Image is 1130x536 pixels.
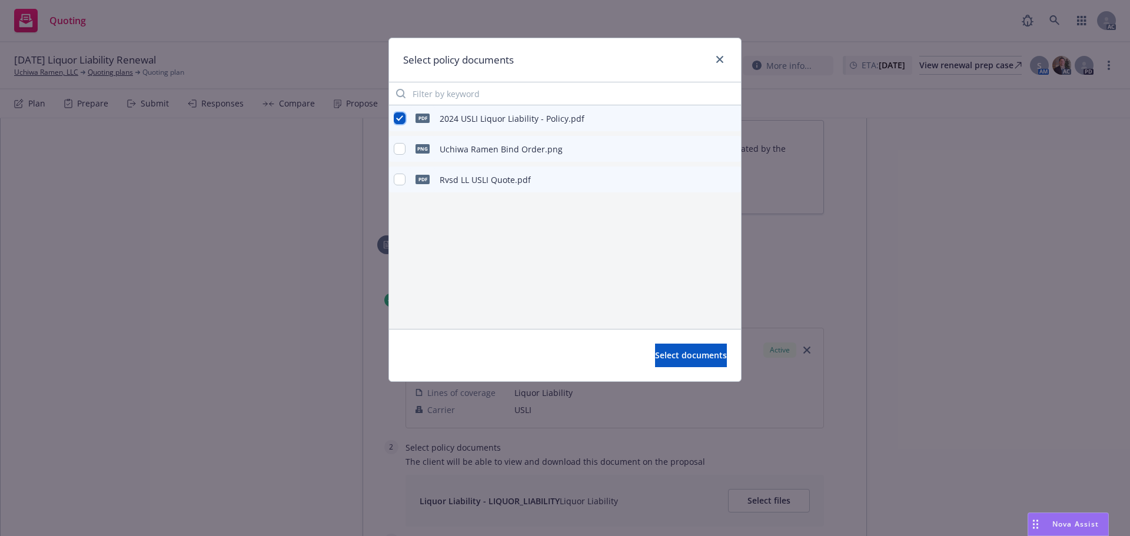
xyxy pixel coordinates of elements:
[416,175,430,184] span: pdf
[389,82,741,105] input: Filter by keyword
[440,174,531,186] div: Rvsd LL USLI Quote.pdf
[440,143,563,155] div: Uchiwa Ramen Bind Order.png
[655,344,727,367] button: Select documents
[726,172,736,187] button: preview file
[655,349,727,361] span: Select documents
[707,172,716,187] button: download file
[440,112,584,125] div: 2024 USLI Liquor Liability - Policy.pdf
[713,52,727,66] a: close
[707,142,716,156] button: download file
[726,111,736,125] button: preview file
[1028,512,1109,536] button: Nova Assist
[1028,513,1043,535] div: Drag to move
[726,142,736,156] button: preview file
[416,144,430,153] span: png
[403,52,514,68] h1: Select policy documents
[1052,519,1099,529] span: Nova Assist
[707,111,716,125] button: download file
[416,114,430,122] span: pdf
